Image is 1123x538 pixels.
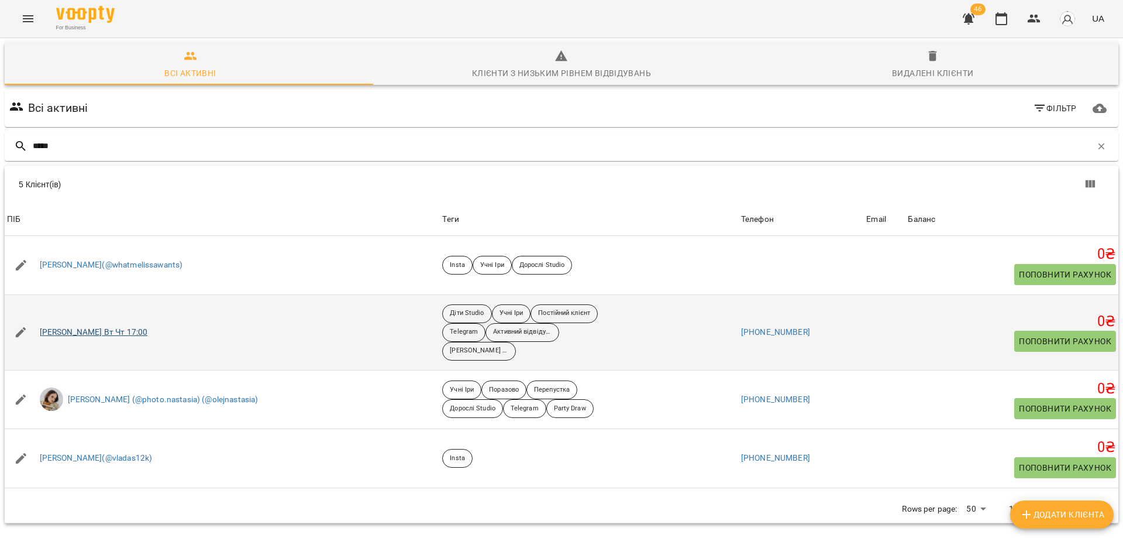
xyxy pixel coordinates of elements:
div: Insta [442,256,473,275]
span: Поповнити рахунок [1019,334,1111,348]
div: Table Toolbar [5,166,1118,203]
div: Постійний клієнт [531,304,598,323]
button: Додати клієнта [1010,501,1114,529]
span: For Business [56,24,115,32]
p: Поразово [489,385,519,395]
h5: 0 ₴ [908,438,1116,457]
div: Дорослі Studio [512,256,572,275]
div: Активний відвідувач [485,323,559,342]
button: Поповнити рахунок [1014,264,1116,285]
p: 1-5 of 5 [1009,503,1037,515]
button: Фільтр [1028,98,1081,119]
div: 5 Клієнт(ів) [19,179,569,190]
p: Party Draw [554,404,586,414]
button: Поповнити рахунок [1014,457,1116,478]
div: 50 [962,501,990,518]
button: Поповнити рахунок [1014,398,1116,419]
span: Email [866,213,903,227]
div: Клієнти з низьким рівнем відвідувань [472,66,651,80]
h5: 0 ₴ [908,313,1116,331]
a: [PERSON_NAME](@whatmelissawants) [40,259,183,271]
a: [PERSON_NAME](@vladas12k) [40,453,153,464]
div: Учні Іри [492,304,531,323]
div: Insta [442,449,473,468]
div: Перепустка [526,381,577,399]
div: Party Draw [546,399,594,418]
button: Показати колонки [1076,170,1104,198]
div: Видалені клієнти [892,66,973,80]
div: Sort [866,213,886,227]
button: UA [1087,8,1109,29]
div: Дорослі Studio [442,399,502,418]
div: Учні Іри [442,381,481,399]
p: [PERSON_NAME] діти 14-17 років [450,346,508,356]
p: Insta [450,261,465,270]
p: Учні Іри [480,261,504,270]
div: Sort [741,213,774,227]
span: ПІБ [7,213,438,227]
img: avatar_s.png [1059,11,1076,27]
div: Телефон [741,213,774,227]
a: [PHONE_NUMBER] [741,395,810,404]
span: Фільтр [1033,101,1077,115]
span: Поповнити рахунок [1019,461,1111,475]
a: [PERSON_NAME] (@photo.nastasia) (@olejnastasia) [68,394,259,406]
a: [PHONE_NUMBER] [741,327,810,337]
p: Активний відвідувач [493,327,552,337]
span: Додати клієнта [1019,508,1104,522]
span: Телефон [741,213,862,227]
div: Теги [442,213,736,227]
p: Перепустка [534,385,570,395]
div: [PERSON_NAME] діти 14-17 років [442,342,516,361]
p: Постійний клієнт [538,309,590,318]
p: Insta [450,454,465,464]
div: Telegram [442,323,485,342]
h6: Всі активні [28,99,88,117]
a: [PHONE_NUMBER] [741,453,810,462]
p: Учні Іри [500,309,523,318]
img: 85fa695a84dd514e705dc7b299c25c3d.jpeg [40,388,63,411]
span: Поповнити рахунок [1019,268,1111,282]
a: [PERSON_NAME] Вт Чт 17:00 [40,327,148,338]
div: Telegram [503,399,546,418]
p: Дорослі Studio [450,404,495,414]
p: Учні Іри [450,385,474,395]
p: Telegram [511,404,539,414]
div: Sort [7,213,20,227]
p: Telegram [450,327,478,337]
span: Поповнити рахунок [1019,402,1111,416]
button: Поповнити рахунок [1014,331,1116,352]
div: Учні Іри [473,256,512,275]
div: Діти Studio [442,304,491,323]
div: Всі активні [164,66,216,80]
h5: 0 ₴ [908,245,1116,263]
div: Email [866,213,886,227]
span: 46 [970,4,986,15]
div: Sort [908,213,935,227]
div: ПІБ [7,213,20,227]
p: Rows per page: [902,503,957,515]
div: Баланс [908,213,935,227]
img: Voopty Logo [56,6,115,23]
button: Menu [14,5,42,33]
div: Поразово [481,381,526,399]
h5: 0 ₴ [908,380,1116,398]
span: Баланс [908,213,1116,227]
p: Дорослі Studio [519,261,564,270]
p: Діти Studio [450,309,484,318]
span: UA [1092,12,1104,25]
